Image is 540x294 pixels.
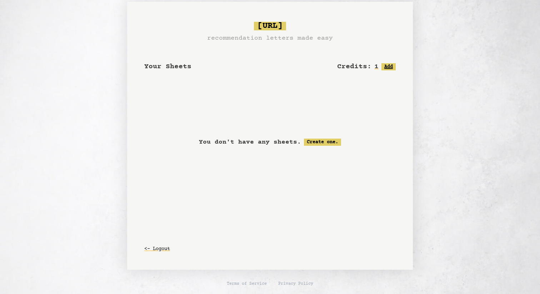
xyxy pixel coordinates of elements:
h2: 1 [374,62,379,72]
a: Create one. [304,139,341,146]
button: Add [381,63,396,70]
p: You don't have any sheets. [199,137,301,147]
a: Terms of Service [227,281,267,287]
h3: recommendation letters made easy [207,33,333,43]
button: <- Logout [144,243,170,255]
span: Your Sheets [144,63,191,71]
h2: Credits: [337,62,371,72]
a: Privacy Policy [278,281,313,287]
span: [URL] [254,22,286,30]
